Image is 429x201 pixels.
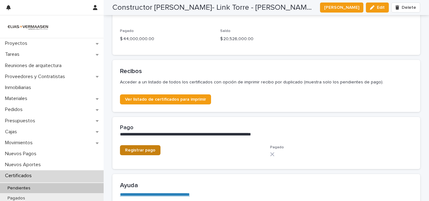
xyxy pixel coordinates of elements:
p: $ 20,526,000.00 [220,36,313,42]
p: Materiales [3,96,32,102]
p: Pagados [3,196,30,201]
img: HMeL2XKrRby6DNq2BZlM [5,20,51,33]
h2: Pago [120,124,133,131]
span: Edit [377,5,385,10]
p: Cajas [3,129,22,135]
p: Pendientes [3,186,35,191]
a: Ver listado de certificados para imprimir [120,94,211,104]
button: [PERSON_NAME] [320,3,363,13]
span: [PERSON_NAME] [324,4,359,11]
p: Presupuestos [3,118,40,124]
button: Edit [366,3,389,13]
span: Pagado [120,29,134,33]
p: Proyectos [3,40,32,46]
p: Tareas [3,51,24,57]
p: Movimientos [3,140,38,146]
p: Reuniones de arquitectura [3,63,67,69]
a: Registrar pago [120,145,160,155]
h2: Ayuda [120,182,413,189]
button: Delete [391,3,420,13]
h2: Recibos [120,67,413,75]
p: Proveedores y Contratistas [3,74,70,80]
p: Nuevos Pagos [3,151,41,157]
span: Ver listado de certificados para imprimir [125,97,206,102]
span: Saldo [220,29,231,33]
p: Pedidos [3,107,28,113]
span: Registrar pago [125,148,155,152]
p: Inmobiliarias [3,85,36,91]
p: Nuevos Aportes [3,162,46,168]
span: Delete [402,5,416,10]
span: Pagado [270,145,284,149]
p: $ 44,000,000.00 [120,36,213,42]
h2: Constructor [PERSON_NAME]- Link Torre - [PERSON_NAME]- A cuenta [112,3,315,12]
p: Acceder a un listado de todos los certificados con opción de imprimir recibo por duplicado (muest... [120,79,413,85]
p: Certificados [3,173,37,179]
